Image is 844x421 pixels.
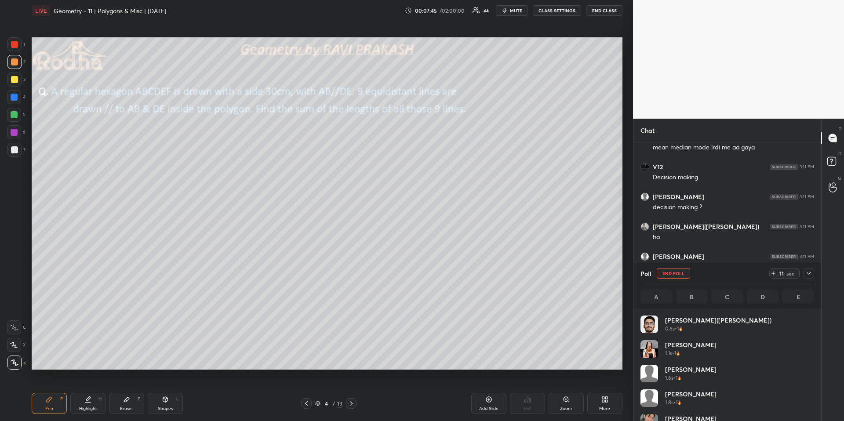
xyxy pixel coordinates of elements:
div: LIVE [32,5,50,16]
img: default.png [641,253,649,261]
div: 3:11 PM [800,164,814,170]
p: D [838,150,841,157]
h6: V12 [653,163,663,171]
img: streak-poll-icon.44701ccd.svg [677,400,681,405]
div: L [176,397,179,401]
h5: 0.6s [665,325,675,333]
p: G [838,175,841,181]
div: 4 [7,90,25,104]
img: streak-poll-icon.44701ccd.svg [679,327,683,331]
div: 4 [322,401,331,406]
div: Shapes [158,406,173,411]
button: CLASS SETTINGS [533,5,581,16]
h4: Poll [640,269,651,278]
h5: 1 [676,399,677,406]
img: default.png [640,365,658,382]
div: ha [653,233,814,242]
div: 5 [7,108,25,122]
h4: [PERSON_NAME] [665,365,717,374]
div: grid [633,142,821,354]
h5: 1.8s [665,399,673,406]
div: Add Slide [479,406,498,411]
div: mean median mode lrdi me aa gaya [653,143,814,152]
h4: [PERSON_NAME]([PERSON_NAME]) [665,316,771,325]
div: Eraser [120,406,133,411]
img: thumbnail.jpg [640,316,658,333]
div: 3 [7,73,25,87]
div: decision making ? [653,203,814,212]
div: Z [7,356,26,370]
h6: [PERSON_NAME]([PERSON_NAME]) [653,223,759,231]
h5: • [673,399,676,406]
span: mute [510,7,522,14]
div: 3:11 PM [800,224,814,229]
h6: [PERSON_NAME] [653,193,704,201]
h5: • [673,374,676,382]
img: streak-poll-icon.44701ccd.svg [676,351,680,356]
h4: [PERSON_NAME] [665,389,717,399]
div: Decision making [653,173,814,182]
img: default.png [640,389,658,407]
p: Chat [633,119,662,142]
div: 1 [7,37,25,51]
div: 11 [778,270,785,277]
div: P [60,397,63,401]
div: H [98,397,102,401]
div: E [138,397,140,401]
img: 4P8fHbbgJtejmAAAAAElFTkSuQmCC [770,254,798,259]
img: streak-poll-icon.44701ccd.svg [677,376,681,380]
h5: 1 [677,325,679,333]
button: END CLASS [586,5,622,16]
div: 3:11 PM [800,194,814,200]
div: grid [640,316,814,421]
div: Highlight [79,406,97,411]
h5: 1 [676,374,677,382]
img: 4P8fHbbgJtejmAAAAAElFTkSuQmCC [770,224,798,229]
button: END POLL [657,268,690,279]
h5: 1.6s [665,374,673,382]
h5: • [675,325,677,333]
img: thumbnail.jpg [641,223,649,231]
div: More [599,406,610,411]
img: thumbnail.jpg [640,340,658,358]
h5: 1.1s [665,349,672,357]
div: 3:11 PM [800,254,814,259]
img: 4P8fHbbgJtejmAAAAAElFTkSuQmCC [770,164,798,170]
button: mute [496,5,527,16]
img: 4P8fHbbgJtejmAAAAAElFTkSuQmCC [770,194,798,200]
div: X [7,338,26,352]
div: Zoom [560,406,572,411]
div: sec [785,270,796,277]
div: 7 [7,143,25,157]
div: / [333,401,335,406]
h5: • [672,349,674,357]
p: T [839,126,841,132]
div: C [7,320,26,334]
img: default.png [641,193,649,201]
img: thumbnail.jpg [641,163,649,171]
div: 44 [484,8,489,13]
h6: [PERSON_NAME] [653,253,704,261]
div: 13 [337,399,342,407]
div: 2 [7,55,25,69]
h4: Geometry - 11 | Polygons & Misc | [DATE] [54,7,166,15]
h4: [PERSON_NAME] [665,340,717,349]
div: Pen [45,406,53,411]
div: 6 [7,125,25,139]
h5: 1 [674,349,676,357]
